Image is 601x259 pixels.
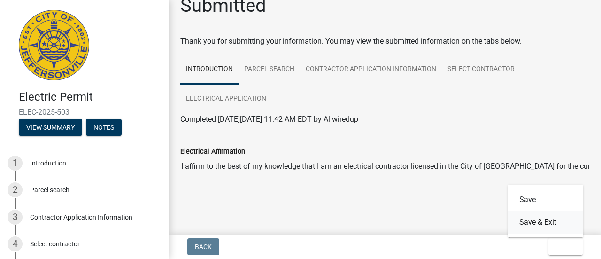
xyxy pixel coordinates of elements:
a: Introduction [180,55,239,85]
a: Electrical Application [180,84,272,114]
div: 3 [8,210,23,225]
div: Parcel search [30,187,69,193]
span: Exit [556,243,570,251]
span: Back [195,243,212,251]
label: Electrical Affirmation [180,149,245,155]
span: ELEC-2025-503 [19,108,150,117]
wm-modal-confirm: Summary [19,124,82,132]
wm-modal-confirm: Notes [86,124,122,132]
button: Save [508,188,583,211]
div: Introduction [30,160,66,166]
button: Save & Exit [508,211,583,234]
div: 4 [8,236,23,251]
button: Back [187,238,219,255]
div: Exit [508,185,583,237]
img: City of Jeffersonville, Indiana [19,10,89,80]
div: 1 [8,156,23,171]
button: Notes [86,119,122,136]
a: Select contractor [442,55,520,85]
span: Completed [DATE][DATE] 11:42 AM EDT by Allwiredup [180,115,358,124]
div: Thank you for submitting your information. You may view the submitted information on the tabs below. [180,36,590,47]
h4: Electric Permit [19,90,162,104]
a: Contractor Application Information [300,55,442,85]
div: 2 [8,182,23,197]
div: Contractor Application Information [30,214,132,220]
div: Select contractor [30,241,80,247]
button: View Summary [19,119,82,136]
button: Exit [548,238,583,255]
a: Parcel search [239,55,300,85]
